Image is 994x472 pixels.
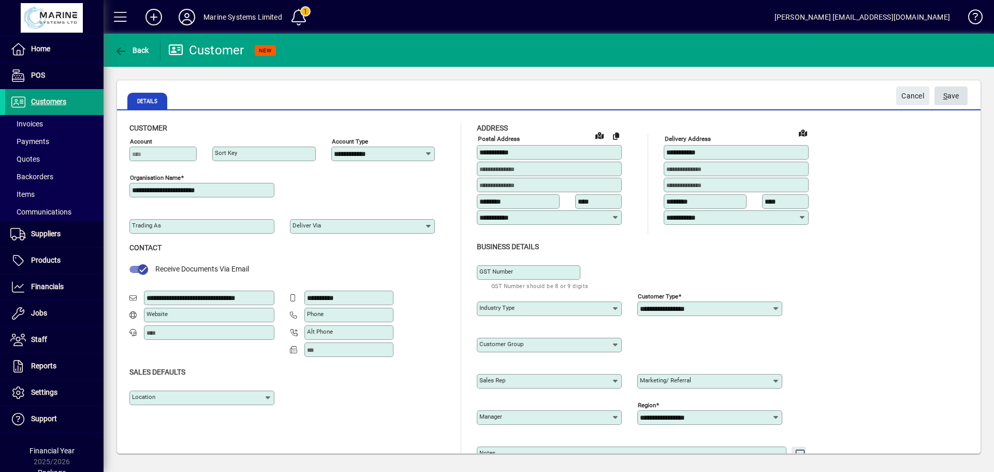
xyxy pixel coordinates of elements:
span: Cancel [901,88,924,105]
span: Back [114,46,149,54]
mat-label: Alt Phone [307,328,333,335]
span: Address [477,124,508,132]
span: Home [31,45,50,53]
span: Support [31,414,57,423]
a: Support [5,406,104,432]
span: Invoices [10,120,43,128]
a: Items [5,185,104,203]
span: Receive Documents Via Email [155,265,249,273]
mat-label: Marketing/ Referral [640,377,691,384]
mat-hint: GST Number should be 8 or 9 digits [491,280,589,292]
span: Jobs [31,309,47,317]
div: [PERSON_NAME] [EMAIL_ADDRESS][DOMAIN_NAME] [774,9,950,25]
mat-label: Organisation name [130,174,181,181]
span: Customer [129,124,167,132]
button: Save [934,87,968,105]
span: Quotes [10,155,40,163]
a: Products [5,248,104,274]
mat-label: Deliver via [293,222,321,229]
mat-label: Account Type [332,138,368,145]
span: NEW [259,47,272,54]
mat-label: Customer type [638,292,678,299]
span: S [943,92,947,100]
div: Marine Systems Limited [203,9,282,25]
span: Contact [129,244,162,252]
a: Quotes [5,150,104,168]
a: Jobs [5,301,104,326]
span: Financial Year [30,447,75,455]
span: Suppliers [31,230,61,238]
span: Communications [10,208,71,216]
mat-label: Sales rep [479,377,505,384]
mat-label: Notes [479,449,495,456]
a: Payments [5,133,104,150]
span: Business details [477,242,539,251]
a: Home [5,36,104,62]
mat-label: Sort key [215,149,237,156]
a: Communications [5,203,104,221]
span: Reports [31,362,56,370]
mat-label: Customer group [479,340,523,348]
span: ave [943,88,959,105]
button: Back [112,41,152,60]
a: Suppliers [5,221,104,247]
a: View on map [795,124,811,141]
button: Cancel [896,87,929,105]
mat-label: Trading as [132,222,161,229]
a: View on map [591,127,608,144]
a: Reports [5,353,104,379]
span: Details [127,93,167,109]
span: Customers [31,97,66,106]
button: Copy to Delivery address [608,127,624,144]
button: Add [137,8,170,26]
mat-label: GST Number [479,268,513,275]
span: Items [10,190,35,198]
a: POS [5,63,104,89]
span: Financials [31,282,64,291]
a: Invoices [5,115,104,133]
span: Staff [31,335,47,344]
app-page-header-button: Back [104,41,160,60]
a: Settings [5,380,104,406]
mat-label: Region [638,401,656,408]
a: Staff [5,327,104,353]
span: Products [31,256,61,264]
mat-label: Phone [307,310,324,318]
a: Knowledge Base [960,2,981,36]
a: Backorders [5,168,104,185]
span: POS [31,71,45,79]
span: Sales defaults [129,368,185,376]
mat-label: Account [130,138,152,145]
div: Customer [168,42,244,59]
mat-label: Location [132,393,155,401]
span: Payments [10,137,49,146]
a: Financials [5,274,104,300]
span: Settings [31,388,57,396]
button: Profile [170,8,203,26]
mat-label: Industry type [479,304,515,311]
mat-label: Manager [479,413,502,420]
mat-label: Website [147,310,168,318]
span: Backorders [10,173,53,181]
